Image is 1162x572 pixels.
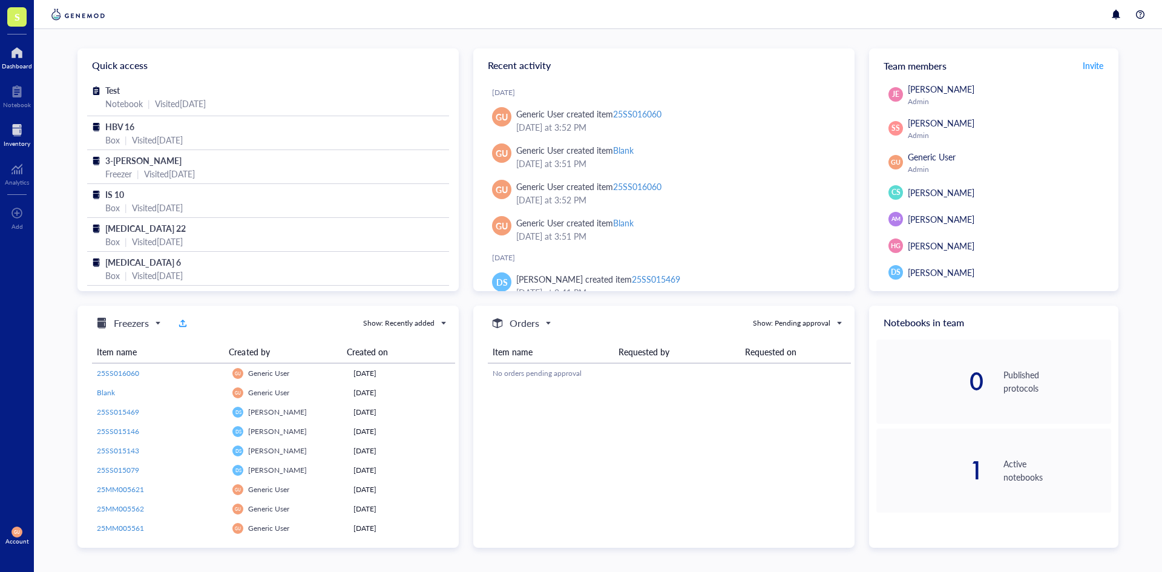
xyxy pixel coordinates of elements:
span: [PERSON_NAME] [248,445,307,456]
span: [PERSON_NAME] [908,83,974,95]
span: 3-[PERSON_NAME] [105,154,182,166]
div: Generic User created item [516,143,634,157]
div: | [125,201,127,214]
span: DS [235,448,241,453]
span: 25SS015143 [97,445,139,456]
a: 25SS016060 [97,368,223,379]
div: No orders pending approval [493,368,846,379]
span: 25SS015469 [97,407,139,417]
a: 25MM005621 [97,484,223,495]
a: Dashboard [2,43,32,70]
div: Generic User created item [516,180,661,193]
a: 25SS015469 [97,407,223,418]
div: [DATE] at 3:52 PM [516,193,835,206]
div: Visited [DATE] [132,269,183,282]
div: Blank [613,144,634,156]
div: | [137,167,139,180]
a: GUGeneric User created item25SS016060[DATE] at 3:52 PM [483,102,845,139]
div: Visited [DATE] [132,133,183,146]
span: DS [235,467,241,473]
span: 25MM005621 [97,484,144,495]
span: Invite [1083,59,1103,71]
span: Generic User [908,151,956,163]
div: Visited [DATE] [132,235,183,248]
h5: Freezers [114,316,149,330]
div: Notebook [105,97,143,110]
div: Blank [613,217,634,229]
span: Generic User [248,387,289,398]
span: GU [235,526,240,531]
button: Invite [1082,56,1104,75]
span: 25MM005561 [97,523,144,533]
div: Active notebooks [1003,457,1111,484]
div: | [125,235,127,248]
div: Show: Recently added [363,318,435,329]
span: GU [891,157,901,167]
span: Generic User [248,484,289,495]
div: Visited [DATE] [132,201,183,214]
span: [PERSON_NAME] [908,213,974,225]
span: GU [496,219,508,232]
span: 25SS016060 [97,368,139,378]
div: Analytics [5,179,29,186]
a: GUGeneric User created itemBlank[DATE] at 3:51 PM [483,211,845,248]
span: [MEDICAL_DATA] 22 [105,222,186,234]
a: GUGeneric User created itemBlank[DATE] at 3:51 PM [483,139,845,175]
div: 25SS016060 [613,180,661,192]
div: Notebooks in team [869,306,1118,340]
div: [DATE] [353,504,450,514]
div: Freezer [105,167,132,180]
span: JE [892,89,899,100]
div: [DATE] [492,88,845,97]
a: Blank [97,387,223,398]
a: GUGeneric User created item25SS016060[DATE] at 3:52 PM [483,175,845,211]
span: GU [496,110,508,123]
div: [DATE] [353,387,450,398]
span: DS [891,267,901,278]
span: GU [496,183,508,196]
div: Generic User created item [516,107,661,120]
span: [PERSON_NAME] [908,117,974,129]
a: DS[PERSON_NAME] created item25SS015469[DATE] at 2:41 PM [483,268,845,304]
div: Box [105,235,120,248]
span: SS [891,123,900,134]
span: DS [235,429,241,434]
div: [DATE] at 3:51 PM [516,157,835,170]
div: Admin [908,131,1106,140]
th: Requested on [740,341,851,363]
span: 25MM005562 [97,504,144,514]
a: 25SS015146 [97,426,223,437]
div: 0 [876,369,984,393]
div: Visited [DATE] [155,97,206,110]
span: Test [105,84,120,96]
div: Notebook [3,101,31,108]
span: GU [496,146,508,160]
span: S [15,9,20,24]
th: Created by [224,341,342,363]
span: [PERSON_NAME] [248,426,307,436]
div: Recent activity [473,48,855,82]
span: [PERSON_NAME] [248,407,307,417]
div: | [148,97,150,110]
span: HBV 16 [105,120,134,133]
div: Admin [908,165,1106,174]
th: Created on [342,341,445,363]
span: GU [235,507,240,511]
div: Dashboard [2,62,32,70]
div: 25SS016060 [613,108,661,120]
span: Generic User [248,368,289,378]
div: Account [5,537,29,545]
span: GU [235,487,240,492]
span: [PERSON_NAME] [248,465,307,475]
th: Item name [488,341,614,363]
div: | [125,269,127,282]
div: [DATE] [353,523,450,534]
div: [DATE] at 3:52 PM [516,120,835,134]
span: DS [235,409,241,415]
div: Inventory [4,140,30,147]
span: [PERSON_NAME] [908,186,974,199]
div: 1 [876,458,984,482]
div: Add [11,223,23,230]
div: Team members [869,48,1118,82]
